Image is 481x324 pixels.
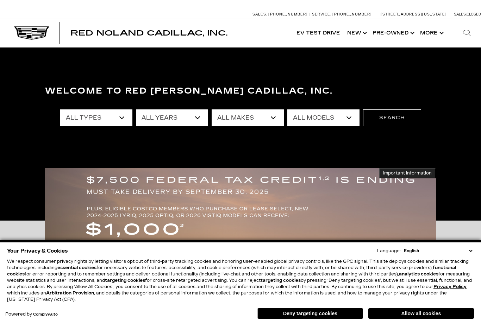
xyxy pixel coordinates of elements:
[7,246,68,256] span: Your Privacy & Cookies
[402,248,474,254] select: Language Select
[379,168,436,178] button: Important Information
[363,109,421,126] button: Search
[70,30,227,37] a: Red Noland Cadillac, Inc.
[344,19,369,47] a: New
[70,29,227,37] span: Red Noland Cadillac, Inc.
[5,312,58,317] div: Powered by
[45,84,436,98] h3: Welcome to Red [PERSON_NAME] Cadillac, Inc.
[252,12,267,17] span: Sales:
[310,12,374,16] a: Service: [PHONE_NUMBER]
[467,12,481,17] span: Closed
[136,109,208,126] select: Filter by year
[312,12,331,17] span: Service:
[257,308,363,319] button: Deny targeting cookies
[381,12,447,17] a: [STREET_ADDRESS][US_STATE]
[261,278,301,283] strong: targeting cookies
[368,308,474,319] button: Allow all cookies
[33,312,58,317] a: ComplyAuto
[268,12,308,17] span: [PHONE_NUMBER]
[377,249,401,253] div: Language:
[433,284,467,289] a: Privacy Policy
[105,278,145,283] strong: targeting cookies
[46,291,94,296] strong: Arbitration Provision
[252,12,310,16] a: Sales: [PHONE_NUMBER]
[57,265,96,270] strong: essential cookies
[293,19,344,47] a: EV Test Drive
[454,12,467,17] span: Sales:
[369,19,417,47] a: Pre-Owned
[212,109,284,126] select: Filter by make
[399,272,438,277] strong: analytics cookies
[14,26,49,40] img: Cadillac Dark Logo with Cadillac White Text
[383,170,432,176] span: Important Information
[60,109,132,126] select: Filter by type
[417,19,446,47] button: More
[287,109,360,126] select: Filter by model
[332,12,372,17] span: [PHONE_NUMBER]
[7,258,474,303] p: We respect consumer privacy rights by letting visitors opt out of third-party tracking cookies an...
